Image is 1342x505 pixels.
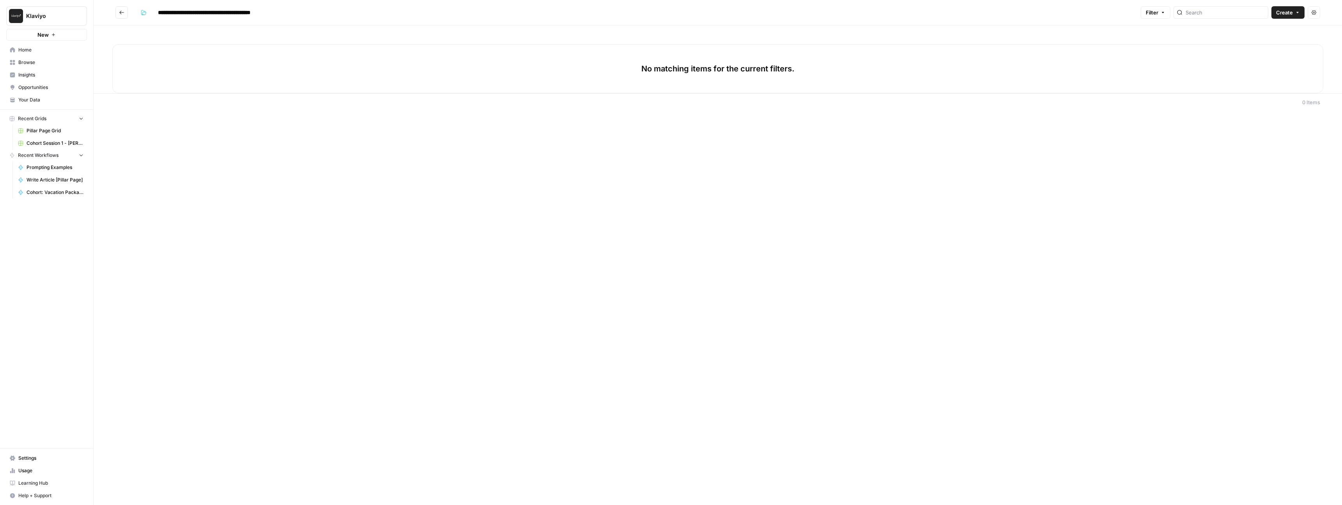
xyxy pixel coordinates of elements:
span: Usage [18,467,83,474]
div: 0 Items [1302,98,1320,106]
span: Klaviyo [26,12,73,20]
button: Create [1271,6,1305,19]
span: Help + Support [18,492,83,499]
span: Opportunities [18,84,83,91]
span: Pillar Page Grid [27,127,83,134]
span: Cohort: Vacation Package Description ([PERSON_NAME]) [27,189,83,196]
a: Learning Hub [6,477,87,489]
span: Filter [1146,9,1158,16]
a: Pillar Page Grid [14,124,87,137]
span: Prompting Examples [27,164,83,171]
a: Home [6,44,87,56]
span: Write Article [Pillar Page] [27,176,83,183]
span: Home [18,46,83,53]
span: Recent Workflows [18,152,59,159]
span: Recent Grids [18,115,46,122]
a: Browse [6,56,87,69]
a: Settings [6,452,87,464]
span: Settings [18,455,83,462]
input: Search [1186,9,1265,16]
span: Insights [18,71,83,78]
span: Create [1276,9,1293,16]
a: Cohort Session 1 - [PERSON_NAME] workflow 1 Grid [14,137,87,149]
a: Prompting Examples [14,161,87,174]
a: Usage [6,464,87,477]
span: New [37,31,49,39]
button: Recent Workflows [6,149,87,161]
button: Workspace: Klaviyo [6,6,87,26]
button: Go back [115,6,128,19]
a: Opportunities [6,81,87,94]
button: Recent Grids [6,113,87,124]
span: Cohort Session 1 - [PERSON_NAME] workflow 1 Grid [27,140,83,147]
span: Learning Hub [18,480,83,487]
span: Your Data [18,96,83,103]
a: Cohort: Vacation Package Description ([PERSON_NAME]) [14,186,87,199]
img: Klaviyo Logo [9,9,23,23]
button: New [6,29,87,41]
span: Browse [18,59,83,66]
p: No matching items for the current filters. [641,63,794,74]
button: Filter [1141,6,1170,19]
a: Insights [6,69,87,81]
button: Help + Support [6,489,87,502]
a: Your Data [6,94,87,106]
a: Write Article [Pillar Page] [14,174,87,186]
